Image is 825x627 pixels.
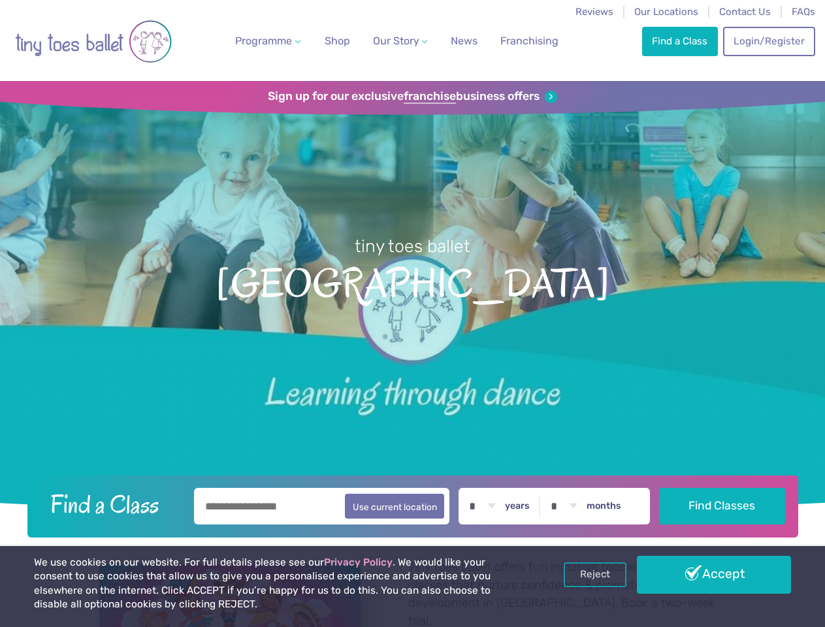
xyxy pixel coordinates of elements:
a: Sign up for our exclusivefranchisebusiness offers [268,89,557,104]
a: Login/Register [723,27,815,56]
a: Our Story [367,28,432,54]
h2: Find a Class [40,488,185,521]
button: Use current location [345,494,445,519]
span: Franchising [500,35,558,47]
a: Our Locations [634,6,698,18]
a: Privacy Policy [324,556,393,568]
span: Programme [235,35,292,47]
span: Shop [325,35,350,47]
img: tiny toes ballet [15,8,172,74]
button: Find Classes [659,488,785,524]
a: Programme [230,28,306,54]
label: months [587,500,621,512]
a: Accept [637,556,791,594]
strong: franchise [404,89,456,104]
small: tiny toes ballet [355,236,470,257]
label: years [505,500,530,512]
a: FAQs [792,6,815,18]
a: Shop [319,28,355,54]
p: We use cookies on our website. For full details please see our . We would like your consent to us... [34,556,526,612]
span: Our Story [373,35,419,47]
a: Find a Class [642,27,718,56]
a: Reject [564,562,626,587]
a: Franchising [495,28,564,54]
span: News [451,35,477,47]
a: Reviews [575,6,613,18]
span: [GEOGRAPHIC_DATA] [21,258,804,306]
a: News [445,28,483,54]
a: Contact Us [719,6,771,18]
